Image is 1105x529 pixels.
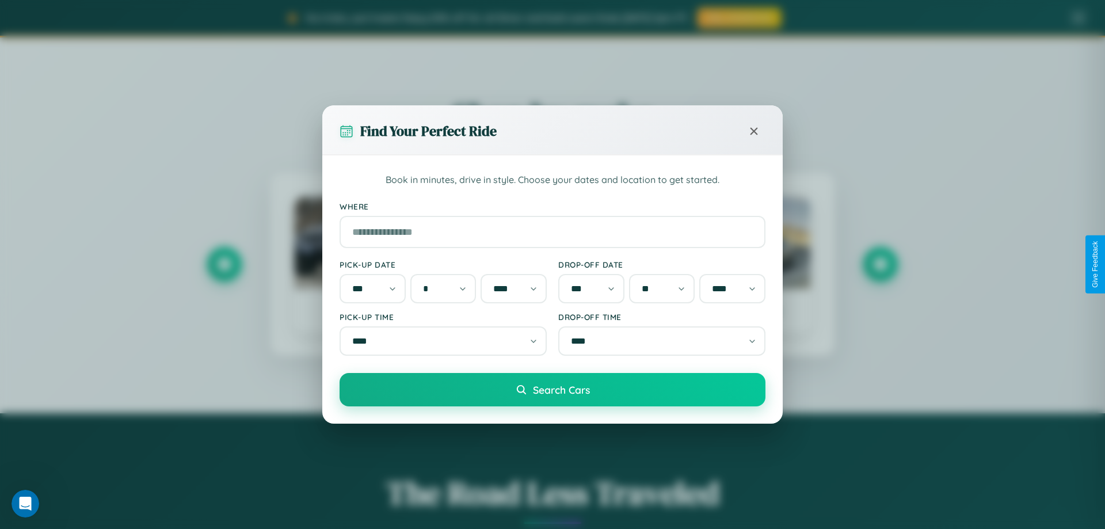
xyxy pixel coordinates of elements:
button: Search Cars [340,373,765,406]
label: Drop-off Time [558,312,765,322]
span: Search Cars [533,383,590,396]
label: Pick-up Date [340,260,547,269]
label: Where [340,201,765,211]
h3: Find Your Perfect Ride [360,121,497,140]
label: Drop-off Date [558,260,765,269]
label: Pick-up Time [340,312,547,322]
p: Book in minutes, drive in style. Choose your dates and location to get started. [340,173,765,188]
